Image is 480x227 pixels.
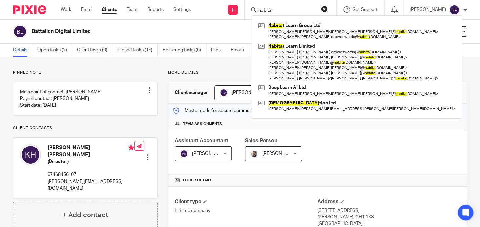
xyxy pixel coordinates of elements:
p: Client contacts [13,125,158,131]
span: Sales Person [245,138,277,143]
button: Clear [321,6,328,12]
h3: Client manager [175,89,208,96]
p: Limited company [175,207,317,214]
span: [PERSON_NAME] [192,151,228,156]
h5: (Director) [48,158,134,165]
a: Clients [102,6,117,13]
a: Reports [147,6,164,13]
img: Matt%20Circle.png [250,150,258,158]
a: Recurring tasks (6) [163,44,206,57]
a: Closed tasks (14) [117,44,158,57]
span: Get Support [352,7,378,12]
h4: + Add contact [62,210,108,220]
span: Other details [183,178,213,183]
p: More details [168,70,467,75]
h4: Client type [175,198,317,205]
span: [PERSON_NAME] [232,90,268,95]
p: [STREET_ADDRESS] [317,207,460,214]
span: [PERSON_NAME] [262,151,298,156]
p: 07468456107 [48,171,134,178]
input: Search [258,8,317,14]
a: Team [127,6,137,13]
h2: Battalion Digital Limited [32,28,309,35]
img: svg%3E [449,5,460,15]
p: Master code for secure communications and files [173,107,286,114]
img: Pixie [13,5,46,14]
p: [GEOGRAPHIC_DATA] [317,220,460,227]
p: [PERSON_NAME] [410,6,446,13]
i: Primary [128,144,134,151]
a: Email [81,6,92,13]
span: Assistant Accountant [175,138,228,143]
span: Team assignments [183,121,222,126]
p: Pinned note [13,70,158,75]
a: Client tasks (0) [77,44,112,57]
a: Open tasks (2) [37,44,72,57]
p: [PERSON_NAME][EMAIL_ADDRESS][DOMAIN_NAME] [48,178,134,192]
p: [PERSON_NAME], CH1 1RS [317,214,460,220]
h4: Address [317,198,460,205]
a: Details [13,44,32,57]
img: svg%3E [13,25,27,38]
a: Emails [231,44,249,57]
img: svg%3E [180,150,188,158]
a: Settings [173,6,191,13]
a: Files [211,44,226,57]
a: Work [61,6,71,13]
img: svg%3E [220,89,228,97]
h4: [PERSON_NAME] [PERSON_NAME] [48,144,134,158]
img: svg%3E [20,144,41,165]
